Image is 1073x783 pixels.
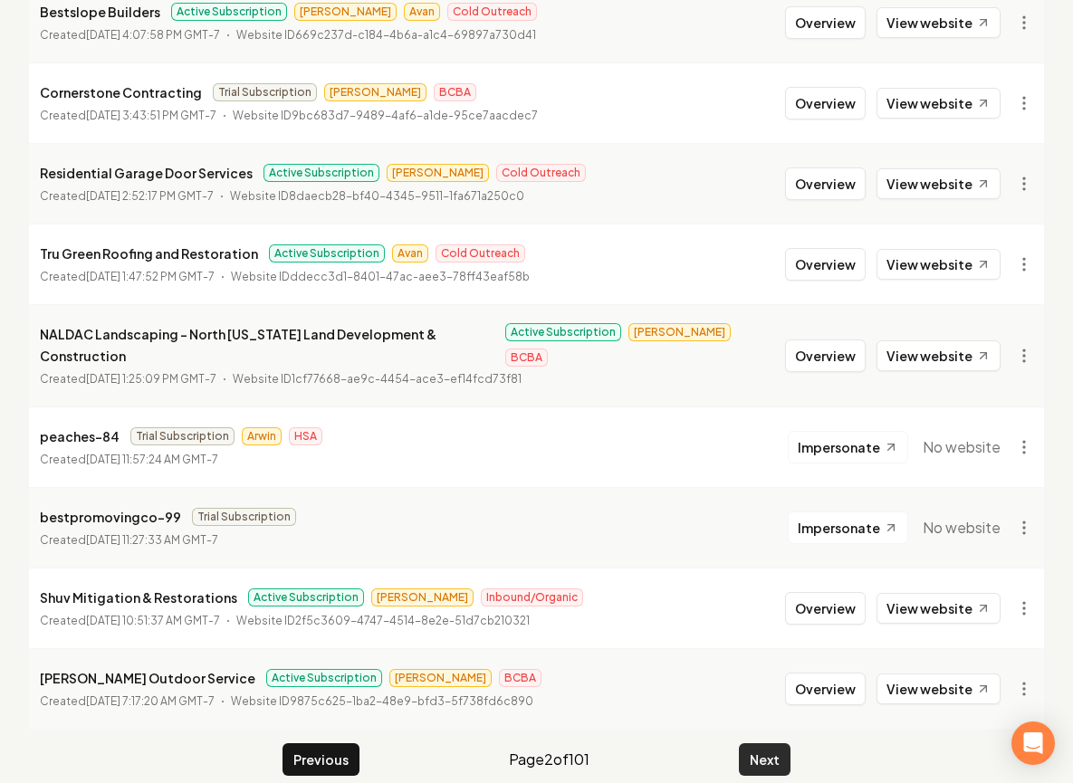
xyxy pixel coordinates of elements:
a: View website [877,340,1001,371]
span: Avan [404,3,440,21]
span: [PERSON_NAME] [389,669,492,687]
span: Active Subscription [505,323,621,341]
a: View website [877,249,1001,280]
span: Arwin [242,427,282,445]
button: Impersonate [788,431,908,463]
time: [DATE] 3:43:51 PM GMT-7 [86,109,216,122]
time: [DATE] 4:07:58 PM GMT-7 [86,28,220,42]
span: Avan [392,244,428,263]
span: Trial Subscription [213,83,317,101]
p: Tru Green Roofing and Restoration [40,243,258,264]
span: BCBA [434,83,476,101]
time: [DATE] 11:57:24 AM GMT-7 [86,453,218,466]
p: NALDAC Landscaping - North [US_STATE] Land Development & Construction [40,323,494,367]
p: Created [40,268,215,286]
p: Bestslope Builders [40,1,160,23]
span: BCBA [499,669,541,687]
span: [PERSON_NAME] [324,83,426,101]
span: Inbound/Organic [481,588,583,606]
p: [PERSON_NAME] Outdoor Service [40,667,255,689]
button: Impersonate [788,511,908,544]
span: No website [923,436,1001,458]
p: Created [40,107,216,125]
span: BCBA [505,349,548,367]
span: HSA [289,427,322,445]
span: Active Subscription [248,588,364,606]
p: Shuv Mitigation & Restorations [40,587,237,608]
span: No website [923,517,1001,539]
p: Residential Garage Door Services [40,162,253,184]
p: Website ID 2f5c3609-4747-4514-8e2e-51d7cb210321 [236,612,530,630]
button: Previous [283,743,359,776]
a: View website [877,593,1001,624]
p: Created [40,531,218,549]
span: Active Subscription [263,164,379,182]
p: Cornerstone Contracting [40,81,202,103]
p: Website ID 1cf77668-ae9c-4454-ace3-ef14fcd73f81 [233,370,522,388]
time: [DATE] 2:52:17 PM GMT-7 [86,189,214,203]
p: Website ID 9bc683d7-9489-4af6-a1de-95ce7aacdec7 [233,107,538,125]
span: [PERSON_NAME] [628,323,731,341]
time: [DATE] 10:51:37 AM GMT-7 [86,614,220,627]
time: [DATE] 1:47:52 PM GMT-7 [86,270,215,283]
span: [PERSON_NAME] [387,164,489,182]
button: Next [739,743,790,776]
p: Website ID 8daecb28-bf40-4345-9511-1fa671a250c0 [230,187,524,205]
p: Created [40,692,215,711]
a: View website [877,673,1001,704]
a: View website [877,168,1001,199]
span: Cold Outreach [496,164,586,182]
a: View website [877,7,1001,38]
span: Active Subscription [171,3,287,21]
p: Created [40,26,220,44]
button: Overview [785,673,866,705]
span: Active Subscription [266,669,382,687]
p: Website ID 9875c625-1ba2-48e9-bfd3-5f738fd6c890 [231,692,533,711]
button: Overview [785,248,866,281]
time: [DATE] 7:17:20 AM GMT-7 [86,694,215,708]
button: Overview [785,6,866,39]
span: Active Subscription [269,244,385,263]
button: Overview [785,87,866,119]
time: [DATE] 1:25:09 PM GMT-7 [86,372,216,386]
span: Impersonate [798,438,880,456]
button: Overview [785,167,866,200]
div: Open Intercom Messenger [1011,721,1055,765]
p: Created [40,187,214,205]
span: Trial Subscription [192,508,296,526]
span: Cold Outreach [436,244,525,263]
p: Created [40,370,216,388]
time: [DATE] 11:27:33 AM GMT-7 [86,533,218,547]
p: Created [40,451,218,469]
span: Impersonate [798,519,880,537]
span: Page 2 of 101 [509,749,589,770]
button: Overview [785,339,866,372]
span: Trial Subscription [130,427,235,445]
span: [PERSON_NAME] [371,588,474,606]
span: [PERSON_NAME] [294,3,397,21]
a: View website [877,88,1001,119]
button: Overview [785,592,866,625]
p: peaches-84 [40,425,120,447]
p: Website ID ddecc3d1-8401-47ac-aee3-78ff43eaf58b [231,268,530,286]
p: Website ID 669c237d-c184-4b6a-a1c4-69897a730d41 [236,26,536,44]
span: Cold Outreach [447,3,537,21]
p: Created [40,612,220,630]
p: bestpromovingco-99 [40,506,181,528]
